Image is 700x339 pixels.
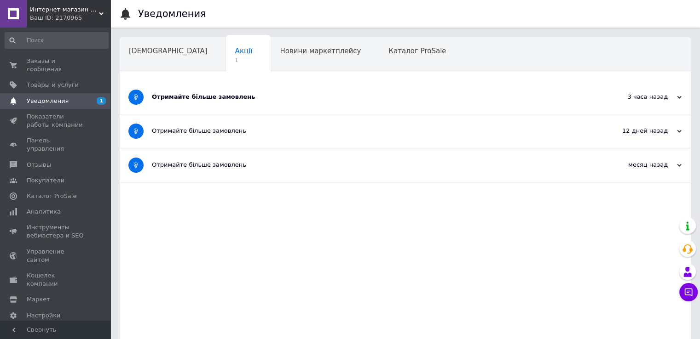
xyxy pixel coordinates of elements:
span: Новини маркетплейсу [280,47,361,55]
div: 3 часа назад [590,93,682,101]
div: Отримайте більше замовлень [152,161,590,169]
input: Поиск [5,32,109,49]
span: Отзывы [27,161,51,169]
h1: Уведомления [138,8,206,19]
span: Инструменты вебмастера и SEO [27,223,85,240]
span: Управление сайтом [27,248,85,264]
span: Настройки [27,311,60,320]
div: 12 дней назад [590,127,682,135]
span: [DEMOGRAPHIC_DATA] [129,47,208,55]
span: Каталог ProSale [27,192,76,200]
div: Отримайте більше замовлень [152,93,590,101]
span: Товары и услуги [27,81,79,89]
span: Интернет-магазин "OLBA" [30,6,99,14]
span: Уведомления [27,97,69,105]
span: Каталог ProSale [388,47,446,55]
span: 1 [235,57,253,64]
button: Чат с покупателем [679,283,698,301]
span: Акції [235,47,253,55]
span: Покупатели [27,176,64,185]
div: месяц назад [590,161,682,169]
span: Заказы и сообщения [27,57,85,73]
span: Маркет [27,295,50,304]
span: Кошелек компании [27,271,85,288]
span: Показатели работы компании [27,113,85,129]
span: 1 [97,97,106,105]
span: Аналитика [27,208,61,216]
span: Панель управления [27,136,85,153]
div: Ваш ID: 2170965 [30,14,110,22]
div: Отримайте більше замовлень [152,127,590,135]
